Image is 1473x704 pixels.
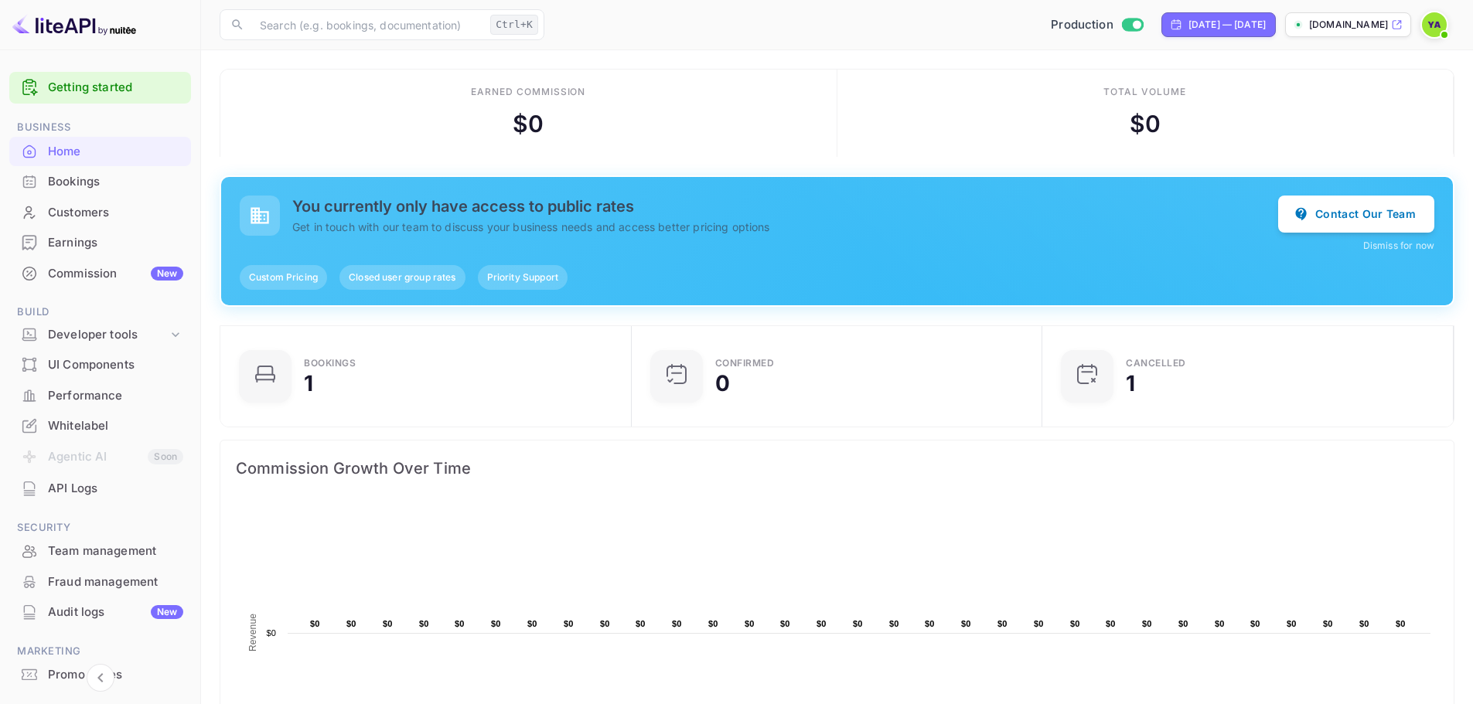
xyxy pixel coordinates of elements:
div: Bookings [9,167,191,197]
text: $0 [925,619,935,628]
text: $0 [346,619,356,628]
div: Fraud management [9,567,191,597]
div: Earnings [9,228,191,258]
div: CommissionNew [9,259,191,289]
div: CANCELLED [1126,359,1186,368]
text: $0 [1323,619,1333,628]
div: New [151,605,183,619]
text: $0 [745,619,755,628]
div: Bookings [48,173,183,191]
text: $0 [310,619,320,628]
text: $0 [780,619,790,628]
a: Fraud management [9,567,191,596]
text: $0 [1178,619,1188,628]
text: $0 [383,619,393,628]
text: $0 [1070,619,1080,628]
div: Home [9,137,191,167]
div: Team management [48,542,183,560]
img: LiteAPI logo [12,12,136,37]
text: $0 [1106,619,1116,628]
p: [DOMAIN_NAME] [1309,18,1388,32]
img: Yariv Adin [1422,12,1447,37]
text: $0 [961,619,971,628]
text: $0 [1250,619,1260,628]
span: Commission Growth Over Time [236,456,1438,481]
text: $0 [708,619,718,628]
div: Switch to Sandbox mode [1045,16,1149,34]
p: Get in touch with our team to discuss your business needs and access better pricing options [292,219,1278,235]
div: Audit logs [48,604,183,621]
span: Business [9,119,191,136]
div: Bookings [304,359,356,368]
text: $0 [564,619,574,628]
text: $0 [419,619,429,628]
div: UI Components [48,356,183,374]
a: Whitelabel [9,411,191,440]
div: API Logs [48,480,183,498]
a: Home [9,137,191,165]
text: $0 [266,628,276,638]
div: 1 [1126,372,1135,394]
span: Marketing [9,643,191,660]
a: Getting started [48,79,183,97]
a: API Logs [9,474,191,502]
text: $0 [527,619,537,628]
text: $0 [455,619,465,628]
div: Fraud management [48,573,183,591]
div: Total volume [1103,85,1186,99]
div: 0 [715,372,730,394]
a: CommissionNew [9,259,191,287]
div: Commission [48,265,183,283]
div: $ 0 [1130,107,1161,141]
div: Getting started [9,72,191,104]
a: Audit logsNew [9,597,191,626]
text: $0 [636,619,646,628]
a: Customers [9,198,191,226]
div: Confirmed [715,359,775,368]
text: $0 [889,619,899,628]
text: $0 [600,619,610,628]
a: Team management [9,536,191,565]
input: Search (e.g. bookings, documentation) [251,9,484,40]
a: Performance [9,381,191,410]
span: Security [9,519,191,536]
text: $0 [817,619,827,628]
button: Collapse navigation [87,664,114,692]
text: $0 [1359,619,1369,628]
div: Earned commission [471,85,585,99]
text: $0 [1034,619,1044,628]
div: [DATE] — [DATE] [1188,18,1266,32]
div: Ctrl+K [490,15,538,35]
div: UI Components [9,350,191,380]
div: 1 [304,372,313,394]
button: Dismiss for now [1363,239,1434,253]
text: $0 [491,619,501,628]
text: $0 [853,619,863,628]
div: API Logs [9,474,191,504]
text: $0 [1287,619,1297,628]
a: Promo codes [9,660,191,689]
a: UI Components [9,350,191,379]
text: $0 [672,619,682,628]
div: Customers [9,198,191,228]
div: $ 0 [513,107,544,141]
text: Revenue [247,614,258,651]
span: Production [1051,16,1113,34]
div: Earnings [48,234,183,252]
a: Bookings [9,167,191,196]
text: $0 [1142,619,1152,628]
div: Whitelabel [9,411,191,441]
div: Developer tools [48,326,168,344]
div: Performance [9,381,191,411]
div: Customers [48,204,183,222]
div: Whitelabel [48,417,183,435]
text: $0 [997,619,1008,628]
span: Priority Support [478,270,568,284]
text: $0 [1396,619,1406,628]
div: Promo codes [48,666,183,684]
div: Team management [9,536,191,566]
div: Home [48,143,183,161]
text: $0 [1215,619,1225,628]
a: Earnings [9,228,191,257]
div: Audit logsNew [9,597,191,627]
